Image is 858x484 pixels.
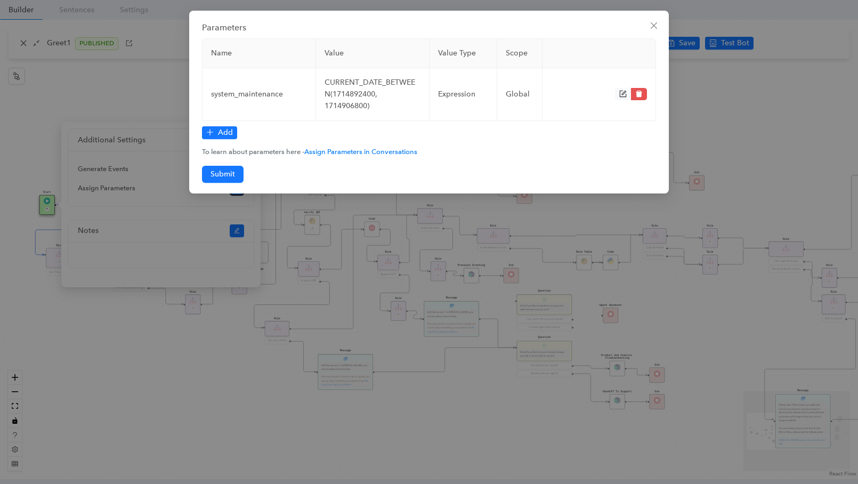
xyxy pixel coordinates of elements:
button: Add [202,126,237,139]
th: Scope [497,39,543,68]
th: Value [316,39,430,68]
div: expression [438,88,489,100]
td: CURRENT_DATE_BETWEEN(1714892400, 1714906800) [316,68,430,121]
span: Submit [211,168,235,180]
th: Value Type [430,39,498,68]
div: To learn about parameters here - [202,147,656,157]
span: plus [206,128,214,136]
div: global [506,88,533,100]
button: Close [645,17,662,34]
th: Name [203,39,316,68]
span: close [650,21,658,30]
div: Parameters [202,21,656,34]
button: Submit [202,166,244,183]
td: system_maintenance [203,68,316,121]
span: delete [635,90,643,98]
span: Add [218,127,233,139]
span: form [619,90,627,98]
a: Assign Parameters in Conversations [304,148,417,156]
